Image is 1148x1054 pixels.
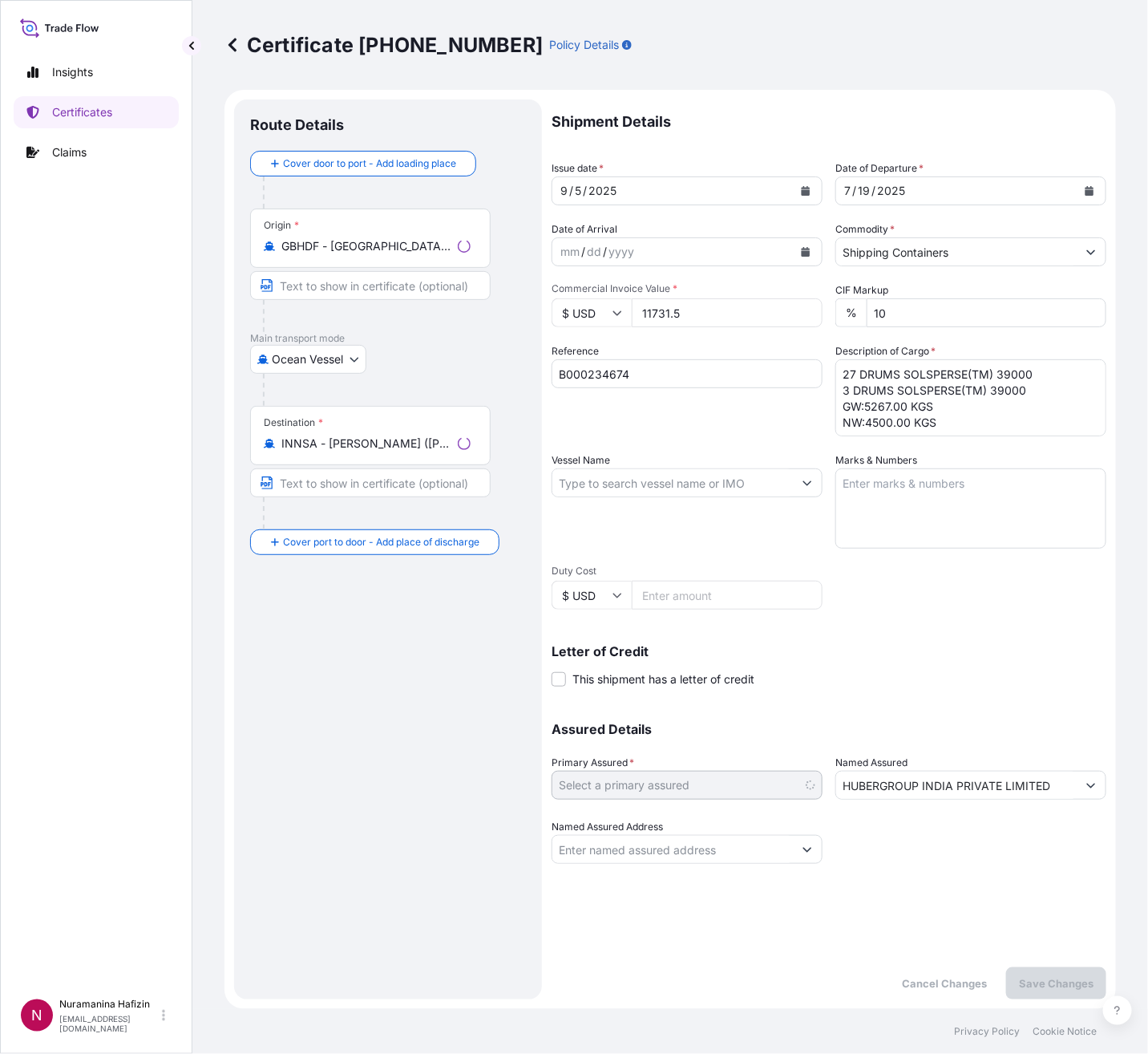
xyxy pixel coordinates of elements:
p: Save Changes [1019,975,1093,991]
p: Insights [52,64,93,80]
p: Certificates [52,104,112,120]
div: month, [559,181,569,201]
div: / [603,242,607,261]
span: N [31,1007,42,1024]
span: Issue date [552,160,604,176]
span: Primary Assured [552,755,634,771]
p: [EMAIL_ADDRESS][DOMAIN_NAME] [59,1014,159,1033]
label: Commodity [835,221,895,237]
input: Destination [281,436,451,452]
p: Cancel Changes [902,975,987,991]
input: Type to search vessel name or IMO [552,468,793,497]
button: Calendar [793,239,819,265]
a: Insights [14,56,179,88]
a: Claims [14,136,179,168]
div: / [581,242,585,261]
div: / [569,181,573,201]
span: Ocean Vessel [272,351,343,367]
span: Cover door to port - Add loading place [283,156,456,172]
label: Named Assured [835,755,907,771]
div: year, [607,242,636,261]
div: month, [843,181,852,201]
p: Main transport mode [250,332,526,345]
span: Select a primary assured [559,777,689,793]
span: Date of Arrival [552,221,617,237]
button: Show suggestions [793,835,822,864]
button: Calendar [1077,178,1102,204]
label: Reference [552,343,599,359]
label: Marks & Numbers [835,452,917,468]
div: / [852,181,856,201]
a: Certificates [14,96,179,128]
a: Privacy Policy [954,1025,1020,1038]
button: Cover door to port - Add loading place [250,151,476,176]
button: Select a primary assured [552,771,823,800]
div: year, [875,181,907,201]
p: Assured Details [552,723,1106,736]
div: % [835,298,867,327]
button: Show suggestions [793,468,822,497]
input: Type to search commodity [836,237,1077,266]
input: Origin [281,238,451,254]
button: Calendar [793,178,819,204]
button: Cover port to door - Add place of discharge [250,529,499,555]
textarea: 27 DRUMS SOLSPERSE(TM) 39000 3 DRUMS SOLSPERSE(TM) 39000 GW:5267.00 KGS NW:4500.00 KGS [835,359,1106,436]
input: Named Assured Address [552,835,793,864]
label: Vessel Name [552,452,610,468]
input: Enter amount [632,298,823,327]
input: Enter booking reference [552,359,823,388]
p: Claims [52,144,87,160]
label: Named Assured Address [552,819,663,835]
div: day, [585,242,603,261]
button: Select transport [250,345,366,374]
span: Commercial Invoice Value [552,282,823,295]
p: Shipment Details [552,99,1106,144]
span: Date of Departure [835,160,924,176]
button: Show suggestions [1077,771,1106,800]
label: Description of Cargo [835,343,936,359]
button: Save Changes [1006,967,1106,999]
input: Text to appear on certificate [250,271,491,300]
div: Loading [458,240,471,253]
div: day, [573,181,583,201]
button: Cancel Changes [889,967,1000,999]
div: Loading [458,437,471,450]
span: Cover port to door - Add place of discharge [283,534,479,550]
input: Enter amount [632,581,823,610]
div: year, [587,181,618,201]
div: / [871,181,875,201]
p: Certificate [PHONE_NUMBER] [224,32,543,58]
label: CIF Markup [835,282,888,298]
p: Policy Details [549,37,619,53]
div: day, [856,181,871,201]
p: Letter of Credit [552,645,1106,658]
button: Show suggestions [1077,237,1106,266]
div: month, [559,242,581,261]
span: Duty Cost [552,565,823,578]
span: This shipment has a letter of credit [572,671,754,687]
input: Enter percentage between 0 and 24% [867,298,1106,327]
div: Origin [264,219,299,232]
p: Route Details [250,116,344,135]
input: Assured Name [836,771,1077,800]
a: Cookie Notice [1033,1025,1097,1038]
p: Nuramanina Hafizin [59,998,159,1011]
input: Text to appear on certificate [250,468,491,497]
div: / [583,181,587,201]
div: Destination [264,416,323,429]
